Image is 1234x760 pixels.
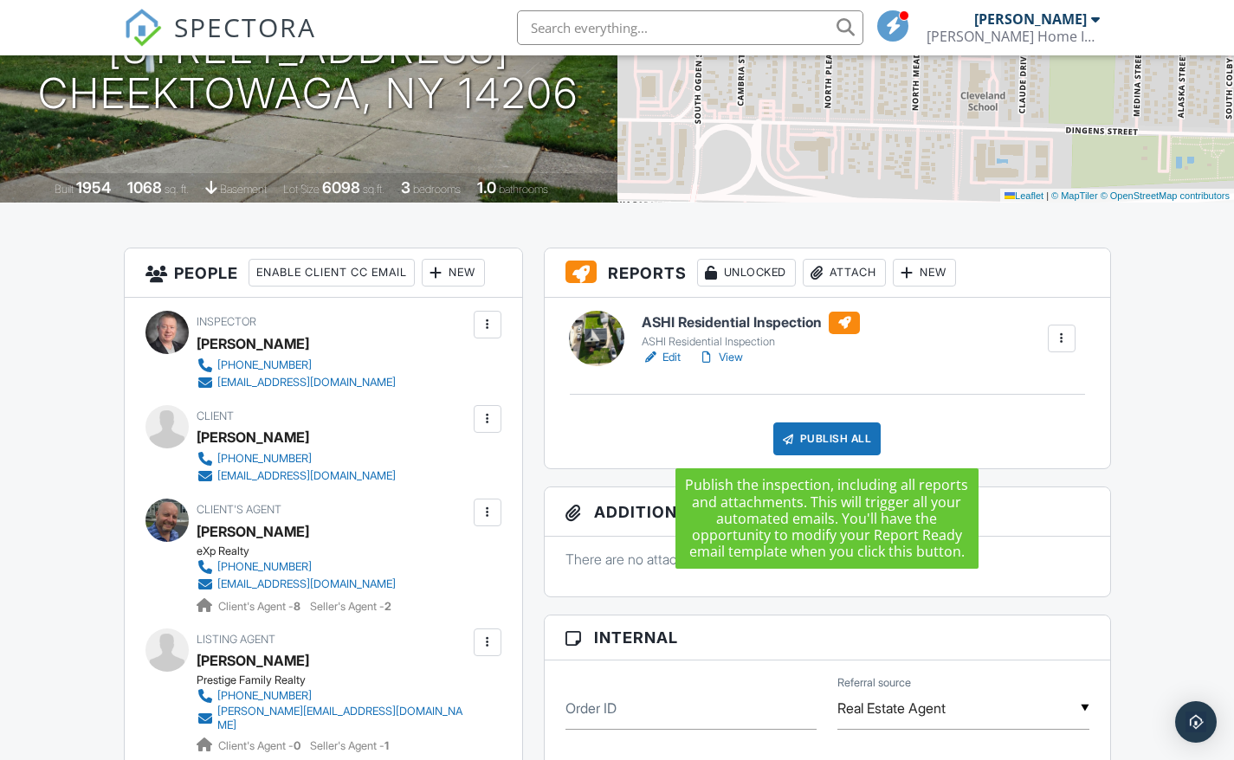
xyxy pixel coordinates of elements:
[698,349,743,366] a: View
[217,577,396,591] div: [EMAIL_ADDRESS][DOMAIN_NAME]
[197,633,275,646] span: Listing Agent
[477,178,496,196] div: 1.0
[545,248,1110,298] h3: Reports
[197,544,410,558] div: eXp Realty
[124,9,162,47] img: The Best Home Inspection Software - Spectora
[310,739,389,752] span: Seller's Agent -
[165,183,189,196] span: sq. ft.
[1051,190,1098,201] a: © MapTiler
[974,10,1087,28] div: [PERSON_NAME]
[218,739,303,752] span: Client's Agent -
[217,705,469,732] div: [PERSON_NAME][EMAIL_ADDRESS][DOMAIN_NAME]
[197,673,483,687] div: Prestige Family Realty
[413,183,461,196] span: bedrooms
[363,183,384,196] span: sq.ft.
[422,259,485,287] div: New
[499,183,548,196] span: bathrooms
[642,312,860,350] a: ASHI Residential Inspection ASHI Residential Inspection
[197,315,256,328] span: Inspector
[642,312,860,334] h6: ASHI Residential Inspection
[197,558,396,576] a: [PHONE_NUMBER]
[197,687,469,705] a: [PHONE_NUMBER]
[294,600,300,613] strong: 8
[197,374,396,391] a: [EMAIL_ADDRESS][DOMAIN_NAME]
[565,699,617,718] label: Order ID
[127,178,162,196] div: 1068
[197,357,396,374] a: [PHONE_NUMBER]
[249,259,415,287] div: Enable Client CC Email
[283,183,320,196] span: Lot Size
[927,28,1100,45] div: Johnson Home Inspection
[220,183,267,196] span: basement
[837,675,911,691] label: Referral source
[217,469,396,483] div: [EMAIL_ADDRESS][DOMAIN_NAME]
[517,10,863,45] input: Search everything...
[124,23,316,60] a: SPECTORA
[893,259,956,287] div: New
[197,518,309,544] a: [PERSON_NAME]
[545,615,1110,660] h3: Internal
[218,600,303,613] span: Client's Agent -
[773,422,882,455] div: Publish All
[803,259,886,287] div: Attach
[197,424,309,450] div: [PERSON_NAME]
[76,178,111,196] div: 1954
[197,450,396,467] a: [PHONE_NUMBER]
[310,600,391,613] span: Seller's Agent -
[197,576,396,593] a: [EMAIL_ADDRESS][DOMAIN_NAME]
[174,9,316,45] span: SPECTORA
[197,705,469,732] a: [PERSON_NAME][EMAIL_ADDRESS][DOMAIN_NAME]
[197,331,309,357] div: [PERSON_NAME]
[565,550,1089,569] p: There are no attachments to this inspection.
[125,248,522,298] h3: People
[401,178,410,196] div: 3
[384,739,389,752] strong: 1
[217,452,312,466] div: [PHONE_NUMBER]
[1046,190,1049,201] span: |
[217,560,312,574] div: [PHONE_NUMBER]
[1101,190,1230,201] a: © OpenStreetMap contributors
[197,647,309,673] a: [PERSON_NAME]
[823,498,886,525] div: New
[197,503,281,516] span: Client's Agent
[38,26,578,118] h1: [STREET_ADDRESS] Cheektowaga, NY 14206
[642,335,860,349] div: ASHI Residential Inspection
[1175,701,1217,743] div: Open Intercom Messenger
[294,739,300,752] strong: 0
[697,259,796,287] div: Unlocked
[197,409,234,422] span: Client
[217,689,312,703] div: [PHONE_NUMBER]
[217,376,396,390] div: [EMAIL_ADDRESS][DOMAIN_NAME]
[1005,190,1043,201] a: Leaflet
[322,178,360,196] div: 6098
[55,183,74,196] span: Built
[384,600,391,613] strong: 2
[642,349,681,366] a: Edit
[545,487,1110,537] h3: Additional Documents
[197,467,396,485] a: [EMAIL_ADDRESS][DOMAIN_NAME]
[217,358,312,372] div: [PHONE_NUMBER]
